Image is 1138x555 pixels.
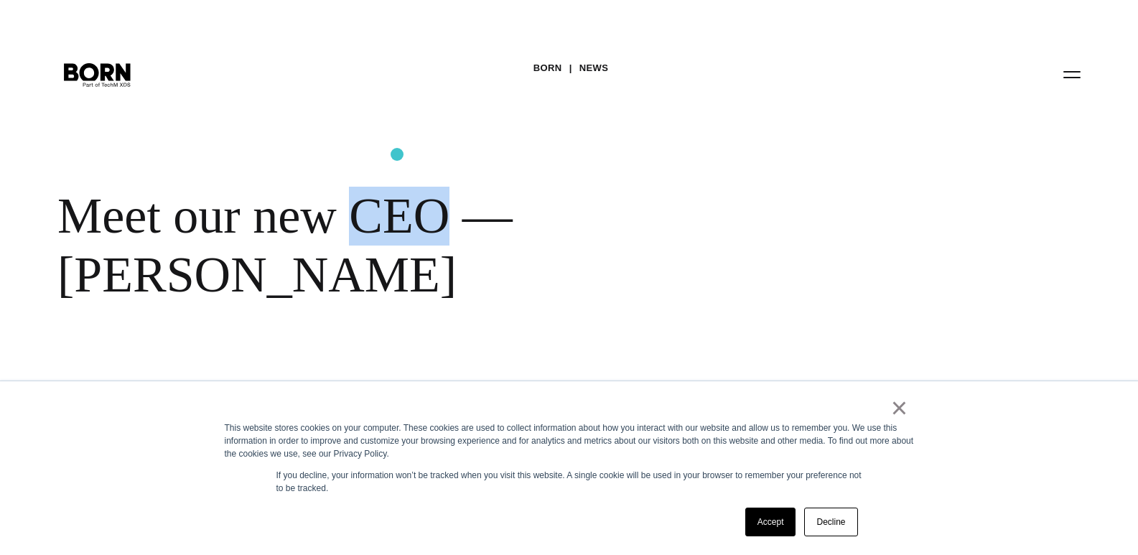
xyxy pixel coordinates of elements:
[891,401,908,414] a: ×
[57,187,876,304] div: Meet our new CEO — [PERSON_NAME]
[804,508,857,536] a: Decline
[533,57,562,79] a: BORN
[1055,59,1089,89] button: Open
[276,469,862,495] p: If you decline, your information won’t be tracked when you visit this website. A single cookie wi...
[225,421,914,460] div: This website stores cookies on your computer. These cookies are used to collect information about...
[745,508,796,536] a: Accept
[579,57,609,79] a: News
